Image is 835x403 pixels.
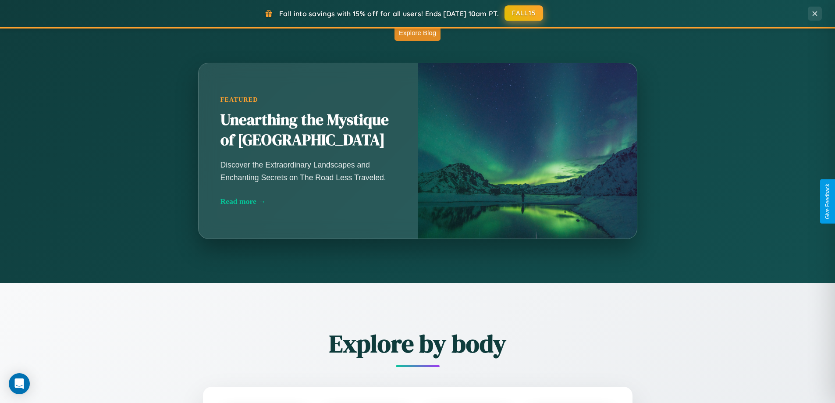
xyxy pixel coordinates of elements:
div: Open Intercom Messenger [9,373,30,394]
div: Read more → [220,197,396,206]
button: FALL15 [505,5,543,21]
span: Fall into savings with 15% off for all users! Ends [DATE] 10am PT. [279,9,499,18]
p: Discover the Extraordinary Landscapes and Enchanting Secrets on The Road Less Traveled. [220,159,396,183]
h2: Unearthing the Mystique of [GEOGRAPHIC_DATA] [220,110,396,150]
div: Featured [220,96,396,103]
h2: Explore by body [155,327,681,360]
div: Give Feedback [824,184,831,219]
button: Explore Blog [394,25,441,41]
